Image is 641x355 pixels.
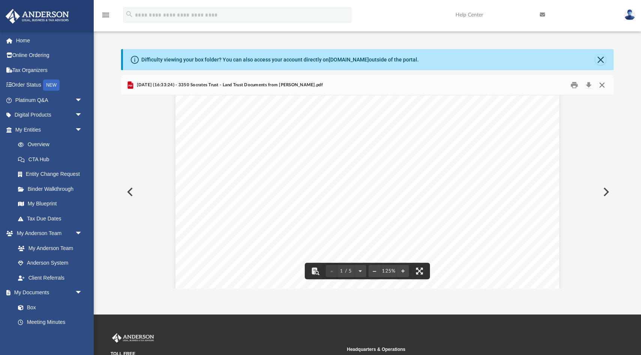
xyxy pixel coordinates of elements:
[5,108,94,123] a: Digital Productsarrow_drop_down
[125,10,133,18] i: search
[121,181,138,202] button: Previous File
[75,108,90,123] span: arrow_drop_down
[10,241,86,256] a: My Anderson Team
[338,269,354,274] span: 1 / 5
[121,95,614,289] div: File preview
[582,79,595,91] button: Download
[10,137,94,152] a: Overview
[338,263,354,279] button: 1 / 5
[595,79,609,91] button: Close
[10,196,90,211] a: My Blueprint
[307,263,323,279] button: Toggle findbar
[329,57,369,63] a: [DOMAIN_NAME]
[10,256,90,271] a: Anderson System
[75,226,90,241] span: arrow_drop_down
[10,167,94,182] a: Entity Change Request
[5,78,94,93] a: Order StatusNEW
[5,48,94,63] a: Online Ordering
[368,263,380,279] button: Zoom out
[3,9,71,24] img: Anderson Advisors Platinum Portal
[10,181,94,196] a: Binder Walkthrough
[121,75,614,289] div: Preview
[10,270,90,285] a: Client Referrals
[567,79,582,91] button: Print
[5,122,94,137] a: My Entitiesarrow_drop_down
[141,56,419,64] div: Difficulty viewing your box folder? You can also access your account directly on outside of the p...
[10,300,86,315] a: Box
[43,79,60,91] div: NEW
[597,181,614,202] button: Next File
[5,33,94,48] a: Home
[121,95,614,289] div: Document Viewer
[111,333,156,343] img: Anderson Advisors Platinum Portal
[595,54,606,65] button: Close
[5,226,90,241] a: My Anderson Teamarrow_drop_down
[5,63,94,78] a: Tax Organizers
[75,285,90,301] span: arrow_drop_down
[5,285,90,300] a: My Documentsarrow_drop_down
[380,269,397,274] div: Current zoom level
[397,263,409,279] button: Zoom in
[10,330,86,345] a: Forms Library
[10,211,94,226] a: Tax Due Dates
[10,152,94,167] a: CTA Hub
[354,263,366,279] button: Next page
[75,93,90,108] span: arrow_drop_down
[75,122,90,138] span: arrow_drop_down
[5,93,94,108] a: Platinum Q&Aarrow_drop_down
[10,315,90,330] a: Meeting Minutes
[101,10,110,19] i: menu
[347,346,578,353] small: Headquarters & Operations
[624,9,635,20] img: User Pic
[101,14,110,19] a: menu
[135,82,323,88] span: [DATE] (16:33:24) - 3350 Socrates Trust - Land Trust Documents from [PERSON_NAME].pdf
[411,263,428,279] button: Enter fullscreen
